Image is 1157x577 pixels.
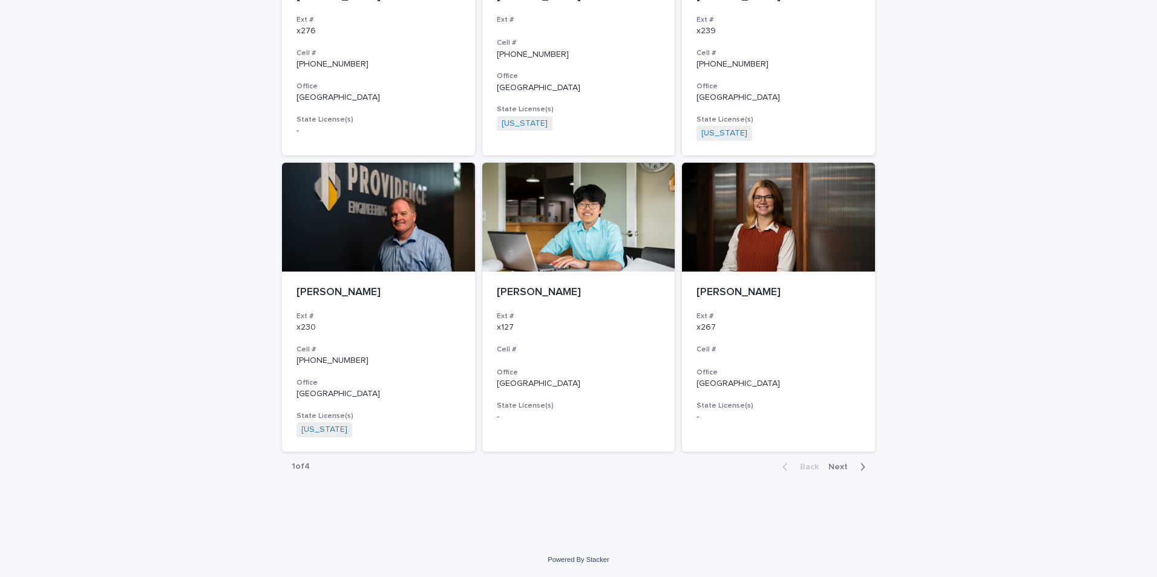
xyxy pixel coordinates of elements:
[696,368,860,377] h3: Office
[497,38,661,48] h3: Cell #
[297,389,461,399] p: [GEOGRAPHIC_DATA]
[297,345,461,354] h3: Cell #
[548,556,609,563] a: Powered By Stacker
[497,412,661,422] p: -
[297,93,461,103] p: [GEOGRAPHIC_DATA]
[297,311,461,321] h3: Ext #
[297,48,461,58] h3: Cell #
[497,368,661,377] h3: Office
[696,401,860,411] h3: State License(s)
[297,82,461,91] h3: Office
[297,378,461,388] h3: Office
[682,163,875,452] a: [PERSON_NAME]Ext #x267Cell #Office[GEOGRAPHIC_DATA]State License(s)-
[282,452,320,481] p: 1 of 4
[497,311,661,321] h3: Ext #
[696,115,860,125] h3: State License(s)
[696,345,860,354] h3: Cell #
[497,323,514,331] a: x127
[497,83,661,93] p: [GEOGRAPHIC_DATA]
[793,463,819,471] span: Back
[824,461,875,472] button: Next
[297,115,461,125] h3: State License(s)
[773,461,824,472] button: Back
[696,15,860,25] h3: Ext #
[497,105,661,114] h3: State License(s)
[297,286,461,299] p: [PERSON_NAME]
[497,15,661,25] h3: Ext #
[497,401,661,411] h3: State License(s)
[497,379,661,389] p: [GEOGRAPHIC_DATA]
[297,356,369,365] a: [PHONE_NUMBER]
[297,15,461,25] h3: Ext #
[301,425,347,435] a: [US_STATE]
[696,323,716,331] a: x267
[696,286,860,299] p: [PERSON_NAME]
[696,379,860,389] p: [GEOGRAPHIC_DATA]
[297,60,369,68] a: [PHONE_NUMBER]
[297,126,461,136] p: -
[297,27,316,35] a: x276
[297,411,461,421] h3: State License(s)
[282,163,475,452] a: [PERSON_NAME]Ext #x230Cell #[PHONE_NUMBER]Office[GEOGRAPHIC_DATA]State License(s)[US_STATE]
[497,50,569,59] a: [PHONE_NUMBER]
[696,60,769,68] a: [PHONE_NUMBER]
[696,412,860,422] p: -
[497,345,661,354] h3: Cell #
[297,323,316,331] a: x230
[696,82,860,91] h3: Office
[701,128,747,139] a: [US_STATE]
[502,119,548,129] a: [US_STATE]
[696,311,860,321] h3: Ext #
[696,93,860,103] p: [GEOGRAPHIC_DATA]
[482,163,675,452] a: [PERSON_NAME]Ext #x127Cell #Office[GEOGRAPHIC_DATA]State License(s)-
[696,48,860,58] h3: Cell #
[828,463,855,471] span: Next
[696,27,716,35] a: x239
[497,286,661,299] p: [PERSON_NAME]
[497,71,661,81] h3: Office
